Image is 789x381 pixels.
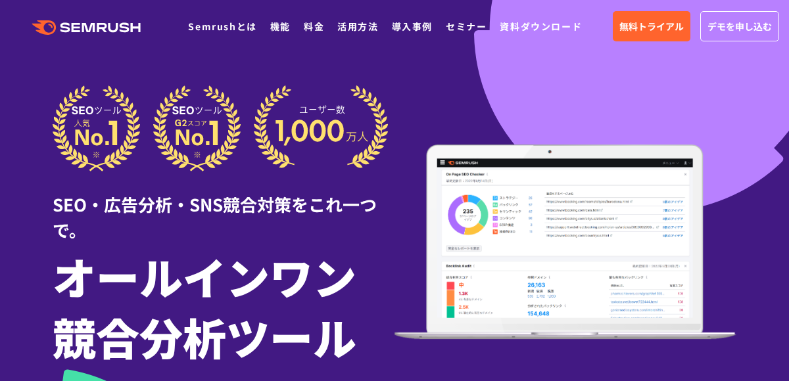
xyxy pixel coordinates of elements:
a: 資料ダウンロード [500,20,582,33]
div: SEO・広告分析・SNS競合対策をこれ一つで。 [53,171,394,242]
a: 無料トライアル [613,11,690,41]
a: 料金 [304,20,324,33]
h1: オールインワン 競合分析ツール [53,246,394,367]
a: 導入事例 [392,20,433,33]
span: デモを申し込む [707,19,772,34]
a: セミナー [446,20,487,33]
a: 活用方法 [337,20,378,33]
a: Semrushとは [188,20,256,33]
a: 機能 [270,20,291,33]
span: 無料トライアル [619,19,684,34]
a: デモを申し込む [700,11,779,41]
